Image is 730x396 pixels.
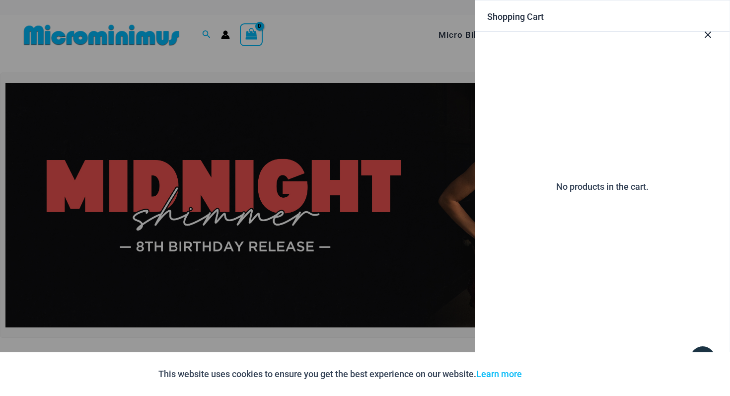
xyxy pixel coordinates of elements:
button: Accept [529,362,572,386]
p: This website uses cookies to ensure you get the best experience on our website. [158,367,522,382]
p: No products in the cart. [556,179,649,194]
button: Close Cart Drawer [686,9,730,58]
a: Learn more [476,369,522,379]
div: Shopping Cart [487,12,718,21]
